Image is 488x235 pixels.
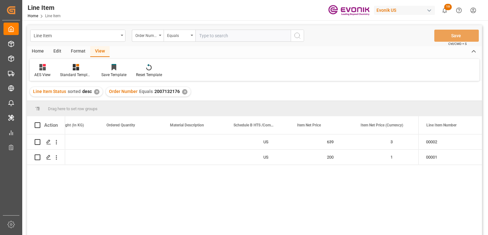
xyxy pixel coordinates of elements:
div: Format [66,46,90,57]
div: 3 [383,134,446,149]
span: Ordered Quantity [106,123,135,127]
button: open menu [132,30,164,42]
button: Evonik US [374,4,437,16]
span: Ctrl/CMD + S [448,41,467,46]
button: open menu [164,30,195,42]
div: ✕ [94,89,99,95]
div: Equals [167,31,189,39]
div: Press SPACE to select this row. [418,150,482,165]
div: Order Number [135,31,157,39]
span: Order Number [109,89,138,94]
div: Action [44,122,58,128]
button: open menu [30,30,125,42]
div: Home [27,46,49,57]
span: 2007132176 [154,89,180,94]
button: search button [291,30,304,42]
div: 200 [319,150,383,165]
div: View [90,46,110,57]
span: sorted [68,89,81,94]
div: Press SPACE to select this row. [27,150,65,165]
div: Standard Templates [60,72,92,78]
div: Evonik US [374,6,435,15]
span: Material Description [170,123,204,127]
div: AES View [34,72,51,78]
span: Item Net Price [297,123,321,127]
div: Press SPACE to select this row. [418,134,482,150]
div: 00002 [418,134,482,149]
div: Line Item [28,3,61,12]
div: US [256,150,319,165]
span: 19 [444,4,452,10]
div: ✕ [182,89,187,95]
span: Line Item Number [426,123,457,127]
button: Save [434,30,479,42]
span: Line Item Status [33,89,66,94]
div: 00001 [418,150,482,165]
span: Drag here to set row groups [48,106,98,111]
button: Help Center [452,3,466,18]
button: show 19 new notifications [437,3,452,18]
img: Evonik-brand-mark-Deep-Purple-RGB.jpeg_1700498283.jpeg [328,5,369,16]
div: Press SPACE to select this row. [27,134,65,150]
div: 1 [383,150,446,165]
span: Equals [139,89,153,94]
div: 639 [319,134,383,149]
div: Save Template [101,72,126,78]
input: Type to search [195,30,291,42]
span: Schedule B HTS /Commodity Code (HS Code) [234,123,276,127]
div: Line Item [34,31,119,39]
div: Edit [49,46,66,57]
div: US [256,134,319,149]
span: desc [82,89,92,94]
span: Item Net Price (Currency) [361,123,403,127]
div: Reset Template [136,72,162,78]
a: Home [28,14,38,18]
